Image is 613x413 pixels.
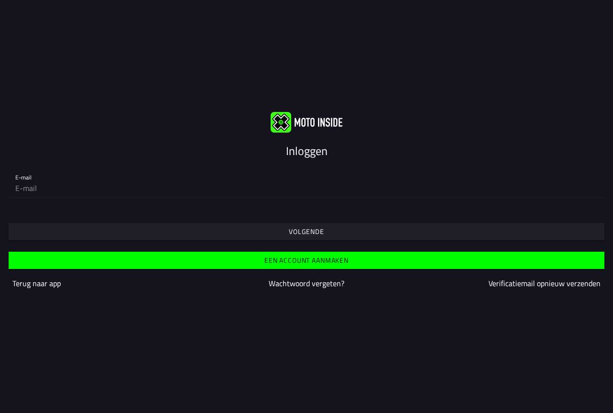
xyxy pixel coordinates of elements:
font: Inloggen [286,142,328,159]
a: Wachtwoord vergeten? [269,278,344,289]
a: Verificatiemail opnieuw verzenden [488,278,601,289]
font: Volgende [289,226,324,236]
input: E-mail [15,179,598,198]
a: Terug naar app [12,278,61,289]
font: Een account aanmaken [264,255,349,265]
